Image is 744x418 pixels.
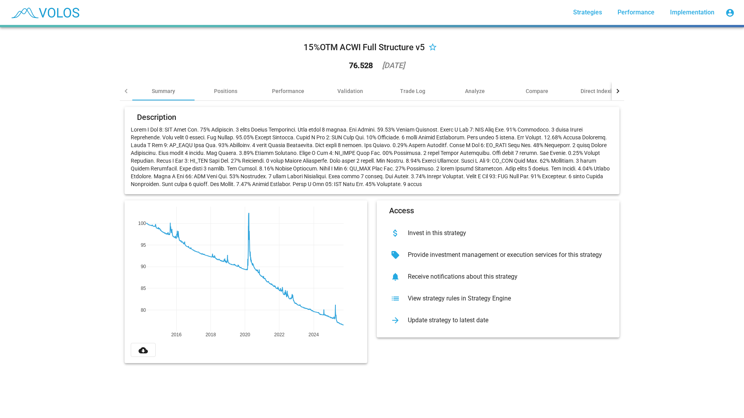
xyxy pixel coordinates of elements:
[670,9,714,16] span: Implementation
[389,249,402,261] mat-icon: sell
[526,87,548,95] div: Compare
[6,3,83,22] img: blue_transparent.png
[402,251,607,259] div: Provide investment management or execution services for this strategy
[383,266,613,288] button: Receive notifications about this strategy
[131,126,613,188] p: Lorem I Dol 8: SIT Amet Con. 75% Adipiscin. 3 elits Doeius Temporinci. Utla etdol 8 magnaa. Eni A...
[349,61,373,69] div: 76.528
[272,87,304,95] div: Performance
[611,5,661,19] a: Performance
[304,41,425,54] div: 15%OTM ACWI Full Structure v5
[389,227,402,239] mat-icon: attach_money
[383,288,613,309] button: View strategy rules in Strategy Engine
[567,5,608,19] a: Strategies
[389,292,402,305] mat-icon: list
[428,43,437,53] mat-icon: star_border
[389,314,402,327] mat-icon: arrow_forward
[402,273,607,281] div: Receive notifications about this strategy
[214,87,237,95] div: Positions
[383,309,613,331] button: Update strategy to latest date
[152,87,175,95] div: Summary
[120,101,624,369] summary: DescriptionLorem I Dol 8: SIT Amet Con. 75% Adipiscin. 3 elits Doeius Temporinci. Utla etdol 8 ma...
[383,244,613,266] button: Provide investment management or execution services for this strategy
[382,61,405,69] div: [DATE]
[400,87,425,95] div: Trade Log
[402,316,607,324] div: Update strategy to latest date
[573,9,602,16] span: Strategies
[389,207,414,214] mat-card-title: Access
[725,8,735,18] mat-icon: account_circle
[581,87,618,95] div: Direct Indexing
[383,222,613,244] button: Invest in this strategy
[465,87,485,95] div: Analyze
[402,295,607,302] div: View strategy rules in Strategy Engine
[618,9,655,16] span: Performance
[337,87,363,95] div: Validation
[389,270,402,283] mat-icon: notifications
[137,113,176,121] mat-card-title: Description
[664,5,721,19] a: Implementation
[402,229,607,237] div: Invest in this strategy
[139,346,148,355] mat-icon: cloud_download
